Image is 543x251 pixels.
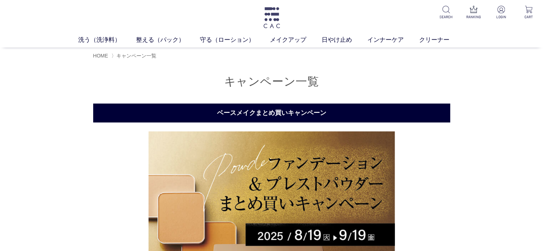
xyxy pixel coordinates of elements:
span: キャンペーン一覧 [116,53,156,59]
a: 整える（パック） [136,35,200,45]
a: RANKING [465,6,482,20]
p: CART [520,14,537,20]
a: LOGIN [492,6,510,20]
h1: キャンペーン一覧 [93,74,450,89]
p: RANKING [465,14,482,20]
p: LOGIN [492,14,510,20]
a: 日やけ止め [322,35,367,45]
a: 守る（ローション） [200,35,270,45]
a: CART [520,6,537,20]
a: SEARCH [437,6,455,20]
img: logo [262,7,281,28]
p: SEARCH [437,14,455,20]
a: インナーケア [367,35,419,45]
h2: ベースメイクまとめ買いキャンペーン [93,104,450,122]
li: 〉 [111,52,158,59]
a: HOME [93,53,108,59]
a: メイクアップ [270,35,322,45]
a: クリーナー [419,35,465,45]
a: 洗う（洗浄料） [78,35,136,45]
